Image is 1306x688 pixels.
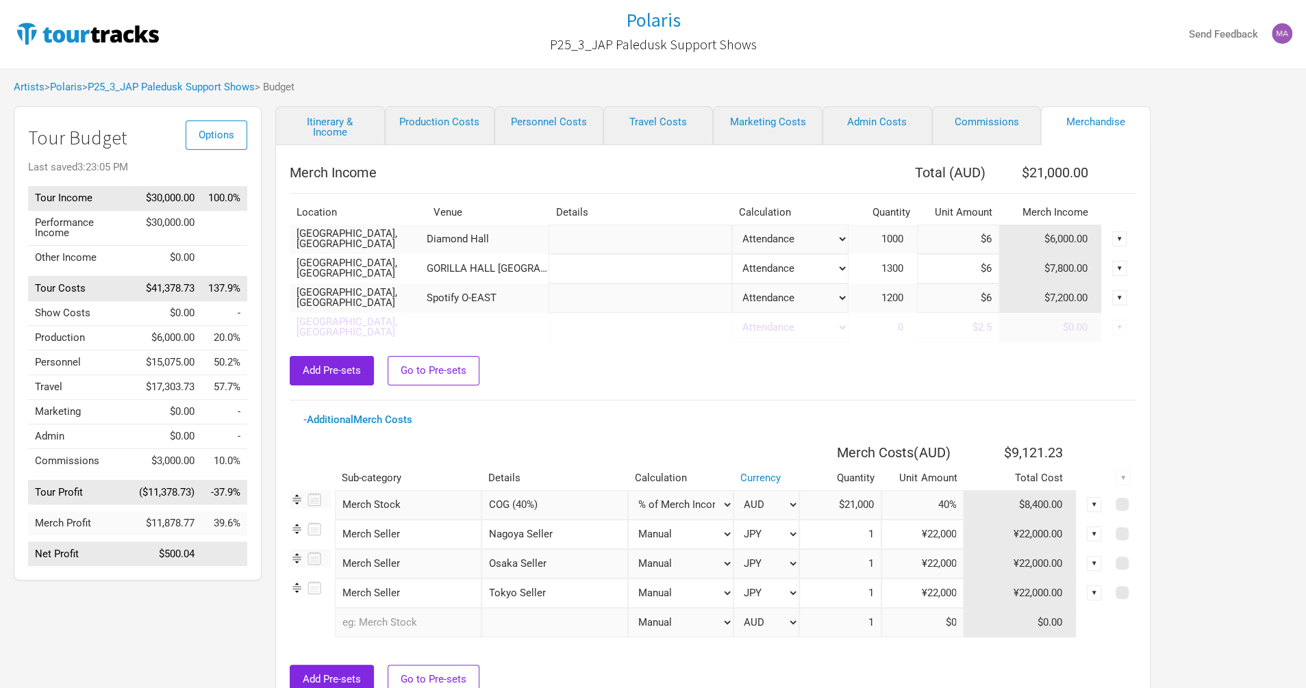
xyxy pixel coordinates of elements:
[201,449,247,474] td: Commissions as % of Tour Income
[964,490,1077,520] td: $8,400.00
[625,8,680,32] h1: Polaris
[201,400,247,424] td: Marketing as % of Tour Income
[549,37,756,52] h2: P25_3_JAP Paledusk Support Shows
[201,375,247,400] td: Travel as % of Tour Income
[917,225,999,254] input: per head
[28,511,132,535] td: Merch Profit
[28,162,247,173] div: Last saved 3:23:05 PM
[201,186,247,211] td: Tour Income as % of Tour Income
[999,283,1102,313] td: $7,200.00
[881,490,964,520] input: % merch income
[628,466,733,490] th: Calculation
[290,356,374,385] button: Add Pre-sets
[201,480,247,505] td: Tour Profit as % of Tour Income
[290,159,849,186] th: Merch Income
[201,301,247,326] td: Show Costs as % of Tour Income
[132,424,201,449] td: $0.00
[999,313,1102,342] td: $0.00
[132,245,201,270] td: $0.00
[14,20,162,47] img: TourTracks
[740,472,781,484] a: Currency
[494,106,604,145] a: Personnel Costs
[132,400,201,424] td: $0.00
[999,225,1102,254] td: $6,000.00
[549,30,756,59] a: P25_3_JAP Paledusk Support Shows
[401,673,466,685] span: Go to Pre-sets
[481,549,628,578] input: Osaka Seller
[132,449,201,474] td: $3,000.00
[28,210,132,245] td: Performance Income
[255,82,294,92] span: > Budget
[132,542,201,567] td: $500.04
[132,375,201,400] td: $17,303.73
[481,490,628,520] input: COG (40%)
[335,608,481,637] input: eg: Merch Stock
[28,326,132,351] td: Production
[88,81,255,93] a: P25_3_JAP Paledusk Support Shows
[28,542,132,567] td: Net Profit
[132,210,201,245] td: $30,000.00
[732,201,849,225] th: Calculation
[881,292,917,304] span: 1200
[201,351,247,375] td: Personnel as % of Tour Income
[303,364,361,377] span: Add Pre-sets
[898,321,917,333] span: 0
[290,492,304,507] img: Re-order
[427,225,549,254] td: Diamond Hall
[481,466,628,490] th: Details
[713,106,822,145] a: Marketing Costs
[999,254,1102,283] td: $7,800.00
[28,375,132,400] td: Travel
[335,549,481,578] div: Merch Seller
[132,511,201,535] td: $11,878.77
[28,186,132,211] td: Tour Income
[290,313,427,342] td: [GEOGRAPHIC_DATA], [GEOGRAPHIC_DATA]
[290,283,427,313] td: [GEOGRAPHIC_DATA], [GEOGRAPHIC_DATA]
[201,424,247,449] td: Admin as % of Tour Income
[481,520,628,549] input: Nagoya Seller
[822,106,932,145] a: Admin Costs
[881,233,917,245] span: 1000
[290,225,427,254] td: [GEOGRAPHIC_DATA], [GEOGRAPHIC_DATA]
[999,159,1102,186] th: $21,000.00
[28,351,132,375] td: Personnel
[849,159,999,186] th: Total ( AUD )
[14,81,45,93] a: Artists
[1087,497,1102,512] div: ▼
[132,277,201,301] td: $41,378.73
[603,106,713,145] a: Travel Costs
[427,254,549,283] td: GORILLA HALL [GEOGRAPHIC_DATA]
[917,201,999,225] th: Unit Amount
[932,106,1042,145] a: Commissions
[335,466,481,490] th: Sub-category
[335,490,481,520] div: Merch Stock
[132,326,201,351] td: $6,000.00
[290,254,427,283] td: [GEOGRAPHIC_DATA], [GEOGRAPHIC_DATA]
[549,201,732,225] th: Details
[849,201,917,225] th: Quantity
[1087,585,1102,600] div: ▼
[50,81,82,93] a: Polaris
[28,245,132,270] td: Other Income
[28,449,132,474] td: Commissions
[201,245,247,270] td: Other Income as % of Tour Income
[28,127,247,149] h1: Tour Budget
[290,201,427,225] th: Location
[1112,231,1127,246] div: ▼
[481,578,628,608] input: Tokyo Seller
[201,326,247,351] td: Production as % of Tour Income
[335,520,481,549] div: Merch Seller
[290,522,304,536] img: Re-order
[1087,526,1102,542] div: ▼
[917,283,999,313] input: per head
[132,480,201,505] td: ($11,378.73)
[303,673,361,685] span: Add Pre-sets
[275,106,385,145] a: Itinerary & Income
[964,549,1077,578] td: ¥22,000.00
[917,313,999,342] input: per head
[199,129,234,141] span: Options
[964,466,1077,490] th: Total Cost
[290,551,304,565] img: Re-order
[201,277,247,301] td: Tour Costs as % of Tour Income
[964,520,1077,549] td: ¥22,000.00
